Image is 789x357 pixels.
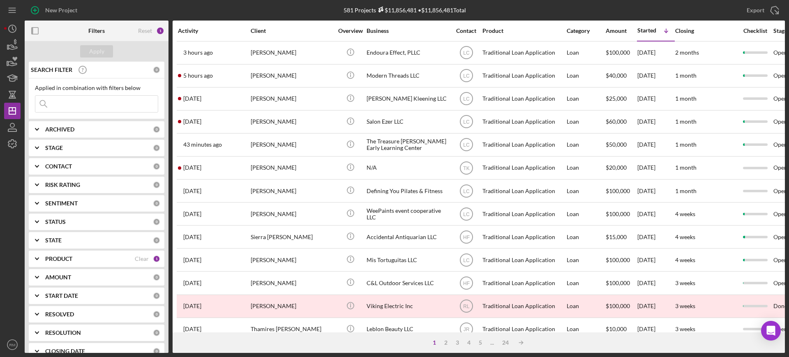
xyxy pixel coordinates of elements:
[153,218,160,226] div: 0
[482,157,565,179] div: Traditional Loan Application
[153,237,160,244] div: 0
[153,200,160,207] div: 0
[183,211,201,217] time: 2025-08-22 22:10
[675,49,699,56] time: 2 months
[376,7,417,14] div: $11,856,481
[606,295,637,317] div: $100,000
[251,295,333,317] div: [PERSON_NAME]
[367,203,449,225] div: WeePaints event cooperative LLC
[637,272,674,294] div: [DATE]
[567,249,605,271] div: Loan
[367,272,449,294] div: C&L Outdoor Services LLC
[367,226,449,248] div: Accidental Antiquarian LLC
[463,234,470,240] text: HF
[367,295,449,317] div: Viking Electric Inc
[335,28,366,34] div: Overview
[567,203,605,225] div: Loan
[475,339,486,346] div: 5
[482,134,565,156] div: Traditional Loan Application
[153,66,160,74] div: 0
[567,42,605,64] div: Loan
[738,28,773,34] div: Checklist
[440,339,452,346] div: 2
[45,145,63,151] b: STAGE
[482,111,565,133] div: Traditional Loan Application
[463,50,470,56] text: LC
[747,2,764,18] div: Export
[675,233,695,240] time: 4 weeks
[675,256,695,263] time: 4 weeks
[637,42,674,64] div: [DATE]
[367,249,449,271] div: Mis Tortuguitas LLC
[35,85,158,91] div: Applied in combination with filters below
[183,188,201,194] time: 2025-08-26 14:57
[606,72,627,79] span: $40,000
[463,73,470,79] text: LC
[183,141,222,148] time: 2025-09-08 19:03
[88,28,105,34] b: Filters
[482,249,565,271] div: Traditional Loan Application
[637,134,674,156] div: [DATE]
[637,65,674,87] div: [DATE]
[9,343,16,347] text: RM
[45,256,72,262] b: PRODUCT
[637,318,674,340] div: [DATE]
[675,164,697,171] time: 1 month
[637,295,674,317] div: [DATE]
[45,219,66,225] b: STATUS
[567,226,605,248] div: Loan
[567,180,605,202] div: Loan
[463,304,470,309] text: RL
[135,256,149,262] div: Clear
[606,164,627,171] span: $20,000
[45,182,80,188] b: RISK RATING
[45,348,85,355] b: CLOSING DATE
[45,311,74,318] b: RESOLVED
[606,49,630,56] span: $100,000
[463,211,470,217] text: LC
[153,292,160,299] div: 0
[251,111,333,133] div: [PERSON_NAME]
[45,329,81,336] b: RESOLUTION
[153,144,160,152] div: 0
[637,111,674,133] div: [DATE]
[153,311,160,318] div: 0
[637,226,674,248] div: [DATE]
[567,134,605,156] div: Loan
[482,318,565,340] div: Traditional Loan Application
[153,163,160,170] div: 0
[637,203,674,225] div: [DATE]
[251,157,333,179] div: [PERSON_NAME]
[482,203,565,225] div: Traditional Loan Application
[606,118,627,125] span: $60,000
[367,134,449,156] div: The Treasure [PERSON_NAME] Early Learning Center
[183,280,201,286] time: 2025-08-18 15:33
[4,336,21,353] button: RM
[153,329,160,336] div: 0
[675,279,695,286] time: 3 weeks
[251,28,333,34] div: Client
[45,2,77,18] div: New Project
[482,65,565,87] div: Traditional Loan Application
[183,303,201,309] time: 2025-08-18 19:26
[251,203,333,225] div: [PERSON_NAME]
[606,187,630,194] span: $100,000
[463,96,470,102] text: LC
[156,27,164,35] div: 1
[606,210,630,217] span: $100,000
[498,339,513,346] div: 24
[251,226,333,248] div: Sierra [PERSON_NAME]
[463,281,470,286] text: HF
[367,88,449,110] div: [PERSON_NAME] Kleening LLC
[153,274,160,281] div: 0
[675,325,695,332] time: 3 weeks
[25,2,85,18] button: New Project
[567,111,605,133] div: Loan
[486,339,498,346] div: ...
[183,326,201,332] time: 2025-08-15 21:09
[183,257,201,263] time: 2025-08-26 15:30
[367,318,449,340] div: Leblon Beauty LLC
[567,65,605,87] div: Loan
[153,181,160,189] div: 0
[89,45,104,58] div: Apply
